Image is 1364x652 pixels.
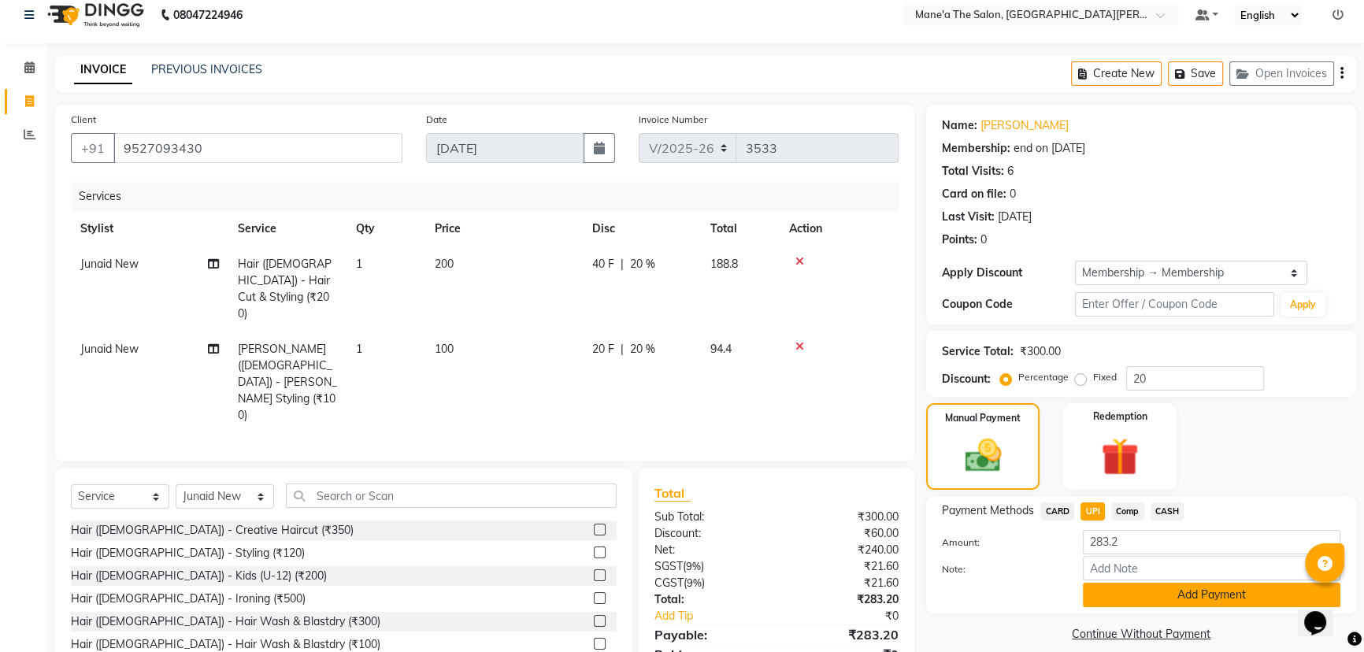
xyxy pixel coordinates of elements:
[1071,61,1162,86] button: Create New
[1080,502,1105,520] span: UPI
[654,559,683,573] span: SGST
[777,575,910,591] div: ₹21.60
[942,209,995,225] div: Last Visit:
[942,343,1014,360] div: Service Total:
[71,591,306,607] div: Hair ([DEMOGRAPHIC_DATA]) - Ironing (₹500)
[71,613,380,630] div: Hair ([DEMOGRAPHIC_DATA]) - Hair Wash & Blastdry (₹300)
[1075,292,1274,317] input: Enter Offer / Coupon Code
[643,625,777,644] div: Payable:
[777,509,910,525] div: ₹300.00
[687,576,702,589] span: 9%
[654,576,684,590] span: CGST
[710,342,732,356] span: 94.4
[1018,370,1069,384] label: Percentage
[945,411,1021,425] label: Manual Payment
[942,186,1006,202] div: Card on file:
[1020,343,1061,360] div: ₹300.00
[930,535,1071,550] label: Amount:
[639,113,707,127] label: Invoice Number
[71,568,327,584] div: Hair ([DEMOGRAPHIC_DATA]) - Kids (U-12) (₹200)
[1093,370,1117,384] label: Fixed
[435,342,454,356] span: 100
[1229,61,1334,86] button: Open Invoices
[238,257,332,320] span: Hair ([DEMOGRAPHIC_DATA]) - Hair Cut & Styling (₹200)
[643,575,777,591] div: ( )
[592,341,614,357] span: 20 F
[425,211,583,246] th: Price
[980,232,987,248] div: 0
[1111,502,1144,520] span: Comp
[74,56,132,84] a: INVOICE
[72,182,910,211] div: Services
[954,435,1013,476] img: _cash.svg
[621,341,624,357] span: |
[643,558,777,575] div: ( )
[228,211,347,246] th: Service
[71,545,305,561] div: Hair ([DEMOGRAPHIC_DATA]) - Styling (₹120)
[643,525,777,542] div: Discount:
[238,342,337,422] span: [PERSON_NAME] ([DEMOGRAPHIC_DATA]) - [PERSON_NAME] Styling (₹100)
[998,209,1032,225] div: [DATE]
[942,117,977,134] div: Name:
[710,257,738,271] span: 188.8
[71,113,96,127] label: Client
[80,257,139,271] span: Junaid New
[1093,409,1147,424] label: Redemption
[435,257,454,271] span: 200
[1083,556,1340,580] input: Add Note
[777,558,910,575] div: ₹21.60
[643,608,799,624] a: Add Tip
[621,256,624,272] span: |
[71,133,115,163] button: +91
[1151,502,1184,520] span: CASH
[799,608,910,624] div: ₹0
[777,542,910,558] div: ₹240.00
[643,542,777,558] div: Net:
[777,525,910,542] div: ₹60.00
[777,625,910,644] div: ₹283.20
[286,483,617,508] input: Search or Scan
[630,341,655,357] span: 20 %
[1083,583,1340,607] button: Add Payment
[583,211,701,246] th: Disc
[942,265,1075,281] div: Apply Discount
[930,562,1071,576] label: Note:
[630,256,655,272] span: 20 %
[1281,293,1325,317] button: Apply
[71,211,228,246] th: Stylist
[1168,61,1223,86] button: Save
[113,133,402,163] input: Search by Name/Mobile/Email/Code
[71,522,354,539] div: Hair ([DEMOGRAPHIC_DATA]) - Creative Haircut (₹350)
[151,62,262,76] a: PREVIOUS INVOICES
[356,342,362,356] span: 1
[942,163,1004,180] div: Total Visits:
[942,296,1075,313] div: Coupon Code
[942,232,977,248] div: Points:
[942,371,991,387] div: Discount:
[592,256,614,272] span: 40 F
[1040,502,1074,520] span: CARD
[777,591,910,608] div: ₹283.20
[347,211,425,246] th: Qty
[426,113,447,127] label: Date
[929,626,1353,643] a: Continue Without Payment
[942,502,1034,519] span: Payment Methods
[1298,589,1348,636] iframe: chat widget
[356,257,362,271] span: 1
[1010,186,1016,202] div: 0
[643,509,777,525] div: Sub Total:
[701,211,780,246] th: Total
[1089,433,1151,480] img: _gift.svg
[654,485,691,502] span: Total
[780,211,899,246] th: Action
[980,117,1069,134] a: [PERSON_NAME]
[643,591,777,608] div: Total:
[1083,530,1340,554] input: Amount
[1014,140,1085,157] div: end on [DATE]
[942,140,1010,157] div: Membership:
[1007,163,1014,180] div: 6
[80,342,139,356] span: Junaid New
[686,560,701,572] span: 9%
